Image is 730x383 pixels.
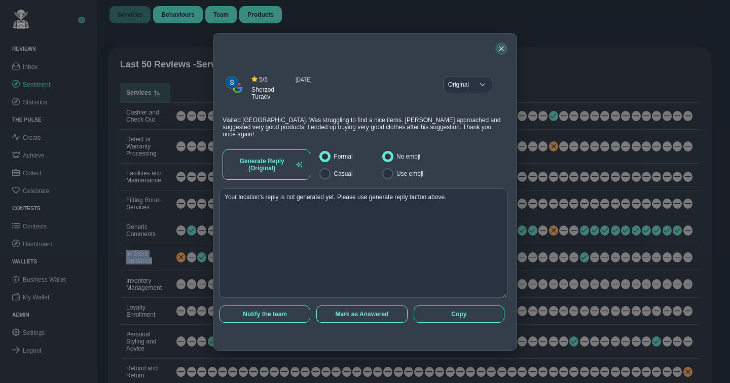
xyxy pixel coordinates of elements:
button: Notify the team [220,305,310,323]
button: Mark as Answered [316,305,407,323]
textarea: Your location's reply is not generated yet. Please use generate reply button above. [220,188,507,298]
label: Formal [334,153,352,160]
button: Copy [414,305,504,323]
label: Casual [334,170,352,177]
img: Reviewer Picture [226,76,238,89]
span: Notify the team [228,311,302,318]
label: Use emoji [396,170,423,177]
span: Copy [422,311,496,318]
span: Generate Reply (Original) [231,158,293,172]
img: Reviewer Source [231,82,244,94]
small: [DATE] [296,77,311,83]
button: Generate Reply (Original) [223,149,310,180]
span: Visited [GEOGRAPHIC_DATA]. Was struggling to find a nice items. [PERSON_NAME] approached and sugg... [223,117,500,138]
span: 5 / 5 [259,76,268,83]
span: Original [444,76,473,93]
span: Sherzod Turaev [251,86,274,100]
label: No emoji [396,153,420,160]
span: Mark as Answered [320,311,404,318]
